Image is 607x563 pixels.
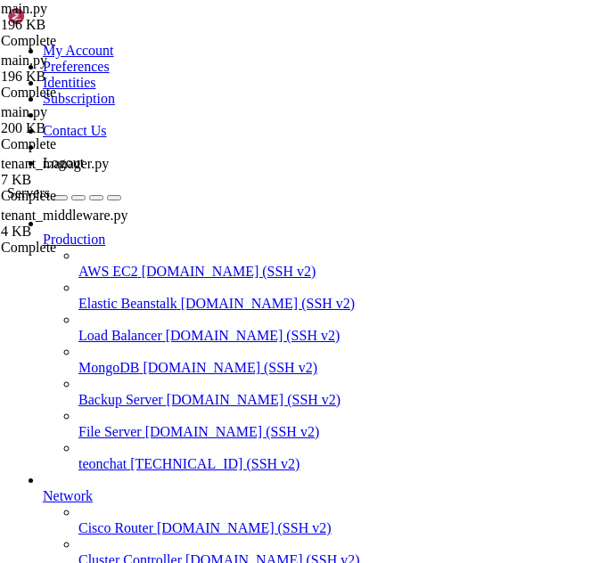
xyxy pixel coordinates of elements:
span: tenant_middleware.py [1,208,128,223]
div: Complete [1,240,179,256]
div: Complete [1,188,179,204]
div: Complete [1,85,179,101]
x-row: evolution_store: [7,107,573,119]
div: 4 KB [1,224,179,240]
div: 7 KB [1,172,179,188]
span: tenant_manager.py [1,156,179,188]
x-row: root@teonchat:~/meuapp# ^C [7,419,573,431]
x-row: evolution_instances: [7,157,573,169]
span: main.py [1,104,179,136]
x-row: networks: [7,257,573,269]
span: main.py [1,1,179,33]
x-row: default: [7,306,573,319]
x-row: redis_data: [7,7,573,20]
div: (24, 34) [161,431,168,444]
span: tenant_middleware.py [1,208,179,240]
span: main.py [1,53,179,85]
x-row: root@teonchat:~/meuapp# [7,431,573,444]
div: Complete [1,136,179,152]
x-row: name: [PERSON_NAME] [7,406,573,419]
span: main.py [1,53,47,68]
div: 200 KB [1,120,179,136]
x-row: evo_db_data: [7,57,573,69]
span: main.py [1,104,47,119]
x-row: external: [7,356,573,369]
div: Complete [1,33,179,49]
span: main.py [1,1,47,16]
div: 196 KB [1,17,179,33]
span: tenant_manager.py [1,156,109,171]
div: 196 KB [1,69,179,85]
